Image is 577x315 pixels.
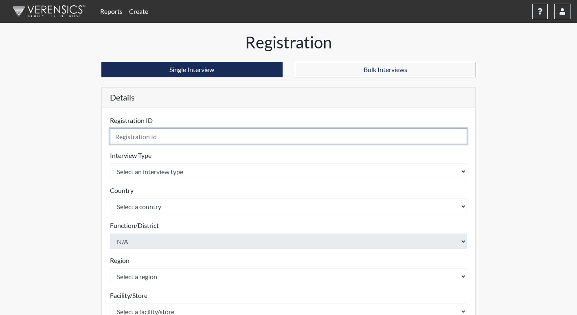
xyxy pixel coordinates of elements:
[110,186,134,195] label: Country
[101,62,283,77] button: Single Interview
[110,151,151,160] label: Interview Type
[110,116,153,125] label: Registration ID
[101,33,476,52] h1: Registration
[110,221,159,230] label: Function/District
[110,291,147,300] label: Facility/Store
[102,87,476,107] h5: Details
[126,3,151,20] a: Create
[97,3,126,20] a: Reports
[110,256,129,265] label: Region
[110,129,467,144] input: Insert a Registration ID, which needs to be a unique alphanumeric value for each interviewee
[295,62,476,77] button: Bulk Interviews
